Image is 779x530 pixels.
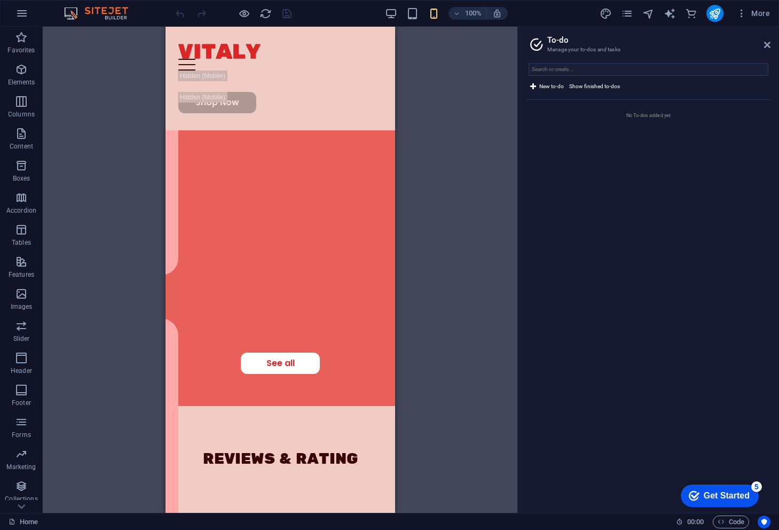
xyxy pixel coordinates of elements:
[736,8,770,19] span: More
[539,80,564,93] span: New to-do
[529,63,768,76] input: Search or create...
[238,7,250,20] button: Click here to leave preview mode and continue editing
[529,80,565,93] button: New to-do
[706,5,723,22] button: publish
[547,45,749,54] h3: Manage your to-dos and tasks
[685,7,698,20] button: commerce
[12,238,31,247] p: Tables
[6,463,36,471] p: Marketing
[664,7,676,20] button: text_generator
[709,7,721,20] i: Publish
[32,12,77,21] div: Get Started
[713,516,749,528] button: Code
[676,516,704,528] h6: Session time
[685,7,697,20] i: Commerce
[569,80,620,93] span: Show finished to-dos
[7,46,35,54] p: Favorites
[687,516,704,528] span: 00 00
[695,518,696,526] span: :
[11,302,33,311] p: Images
[758,516,770,528] button: Usercentrics
[465,7,482,20] h6: 100%
[547,35,770,45] h2: To-do
[12,431,31,439] p: Forms
[664,7,676,20] i: AI Writer
[732,5,774,22] button: More
[13,174,30,183] p: Boxes
[718,516,744,528] span: Code
[79,2,90,13] div: 5
[12,399,31,407] p: Footer
[13,334,30,343] p: Slider
[526,100,770,131] li: No To-dos added yet
[259,7,272,20] button: reload
[642,7,655,20] button: navigator
[448,7,486,20] button: 100%
[10,142,33,151] p: Content
[11,367,32,375] p: Header
[6,206,36,215] p: Accordion
[600,7,612,20] button: design
[9,5,86,28] div: Get Started 5 items remaining, 0% complete
[9,270,34,279] p: Features
[568,80,621,93] button: Show finished to-dos
[621,7,634,20] button: pages
[5,495,37,503] p: Collections
[61,7,141,20] img: Editor Logo
[8,110,35,119] p: Columns
[9,516,38,528] a: Click to cancel selection. Double-click to open Pages
[8,78,35,87] p: Elements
